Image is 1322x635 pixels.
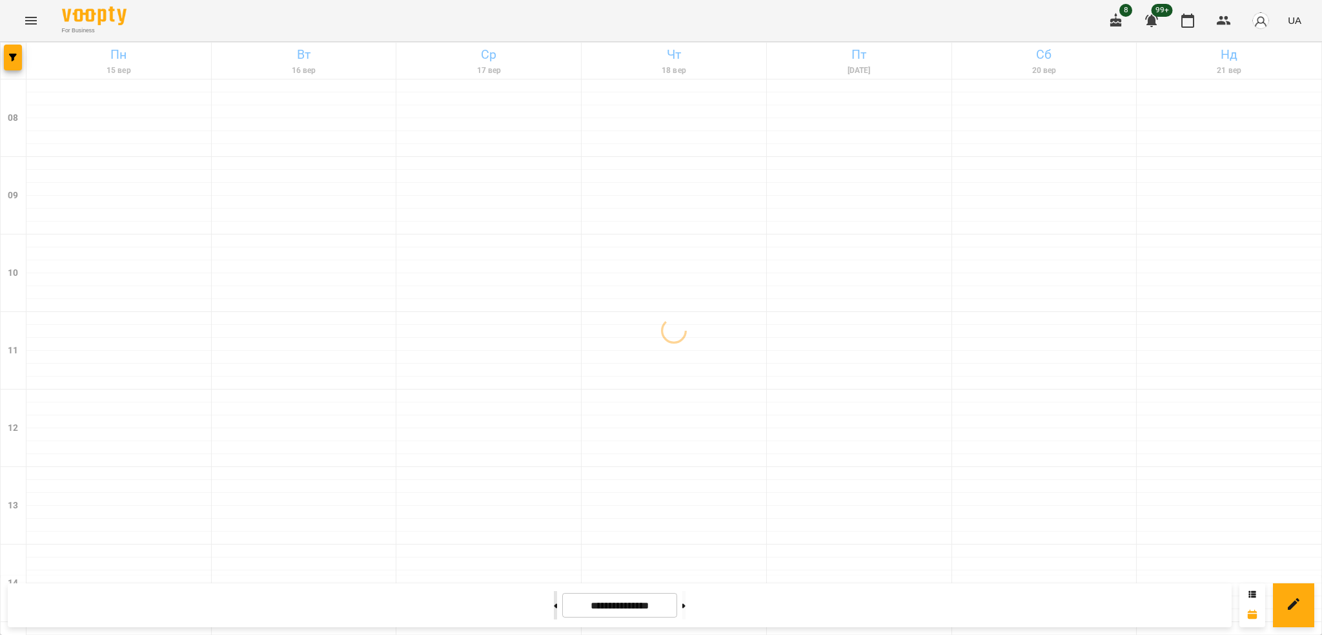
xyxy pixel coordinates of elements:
h6: [DATE] [769,65,950,77]
h6: Нд [1139,45,1319,65]
h6: 15 вер [28,65,209,77]
span: 99+ [1152,4,1173,17]
h6: 16 вер [214,65,394,77]
h6: 08 [8,111,18,125]
span: For Business [62,26,127,35]
h6: 09 [8,189,18,203]
h6: 13 [8,499,18,513]
h6: 10 [8,266,18,280]
h6: 20 вер [954,65,1135,77]
h6: 11 [8,344,18,358]
h6: 21 вер [1139,65,1319,77]
h6: Чт [584,45,764,65]
img: Voopty Logo [62,6,127,25]
h6: Вт [214,45,394,65]
button: UA [1283,8,1307,32]
h6: Пн [28,45,209,65]
span: UA [1288,14,1301,27]
h6: 18 вер [584,65,764,77]
h6: Сб [954,45,1135,65]
span: 8 [1119,4,1132,17]
h6: Ср [398,45,579,65]
h6: 17 вер [398,65,579,77]
h6: Пт [769,45,950,65]
img: avatar_s.png [1252,12,1270,30]
h6: 12 [8,421,18,435]
button: Menu [15,5,46,36]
